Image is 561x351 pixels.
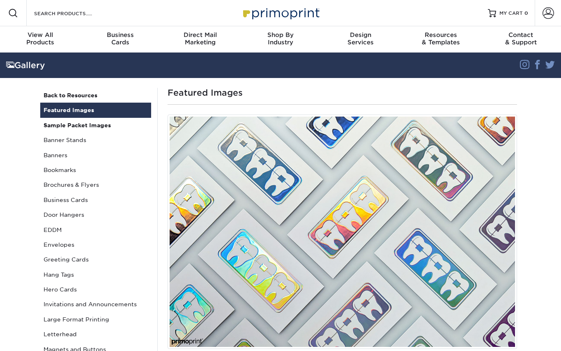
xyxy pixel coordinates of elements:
a: Invitations and Announcements [40,297,151,312]
a: Greeting Cards [40,252,151,267]
a: BusinessCards [80,26,160,53]
a: Large Format Printing [40,312,151,327]
div: & Templates [401,31,481,46]
a: Door Hangers [40,207,151,222]
span: 0 [524,10,528,16]
h1: Featured Images [168,88,517,98]
a: DesignServices [321,26,401,53]
span: Contact [481,31,561,39]
span: Resources [401,31,481,39]
a: Banner Stands [40,133,151,147]
a: EDDM [40,223,151,237]
a: Resources& Templates [401,26,481,53]
a: Hero Cards [40,282,151,297]
input: SEARCH PRODUCTS..... [33,8,113,18]
span: MY CART [499,10,523,17]
a: Bookmarks [40,163,151,177]
a: Featured Images [40,103,151,117]
div: Services [321,31,401,46]
img: Primoprint [239,4,322,22]
a: Shop ByIndustry [240,26,320,53]
a: Hang Tags [40,267,151,282]
div: Industry [240,31,320,46]
strong: Sample Packet Images [44,122,111,128]
span: Business [80,31,160,39]
a: Contact& Support [481,26,561,53]
a: Envelopes [40,237,151,252]
span: Design [321,31,401,39]
div: Cards [80,31,160,46]
a: Direct MailMarketing [160,26,240,53]
a: Letterhead [40,327,151,342]
a: Business Cards [40,193,151,207]
a: Brochures & Flyers [40,177,151,192]
strong: Featured Images [44,107,94,113]
a: Banners [40,148,151,163]
span: Direct Mail [160,31,240,39]
img: Custom Holographic Business Card designed by Primoprint. [168,115,517,349]
a: Sample Packet Images [40,118,151,133]
span: Shop By [240,31,320,39]
div: Marketing [160,31,240,46]
a: Back to Resources [40,88,151,103]
div: & Support [481,31,561,46]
